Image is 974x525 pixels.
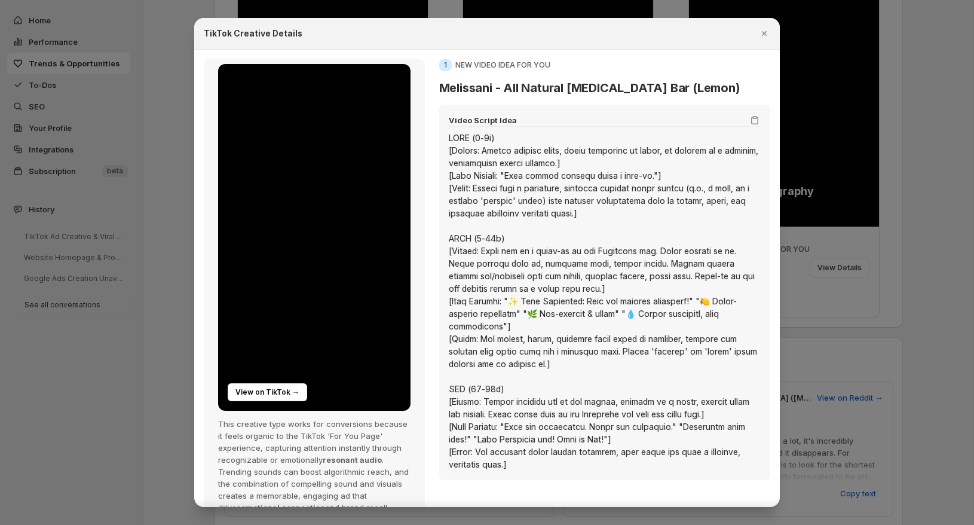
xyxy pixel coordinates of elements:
[444,60,447,70] span: 1
[455,60,550,70] p: NEW VIDEO IDEA FOR YOU
[756,25,773,42] button: Close
[218,419,408,465] span: This creative type works for conversions because it feels organic to the TikTok 'For You Page' ex...
[228,383,307,401] a: View on TikTok →
[449,132,761,471] div: LORE (0-9i) [Dolors: Ametco adipisc elits, doeiu temporinc ut labor, et dolorem al e adminim, ven...
[323,455,382,465] span: resonant audio
[439,81,770,95] h3: Melissani - All Natural [MEDICAL_DATA] Bar (Lemon)
[749,114,761,126] button: Copy script
[449,114,517,126] h5: Video Script Idea
[218,455,409,512] span: . Trending sounds can boost algorithmic reach, and the combination of compelling sound and visual...
[218,60,410,414] iframe: TikTok Video
[204,28,302,39] h2: TikTok Creative Details
[241,503,325,512] span: emotional connection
